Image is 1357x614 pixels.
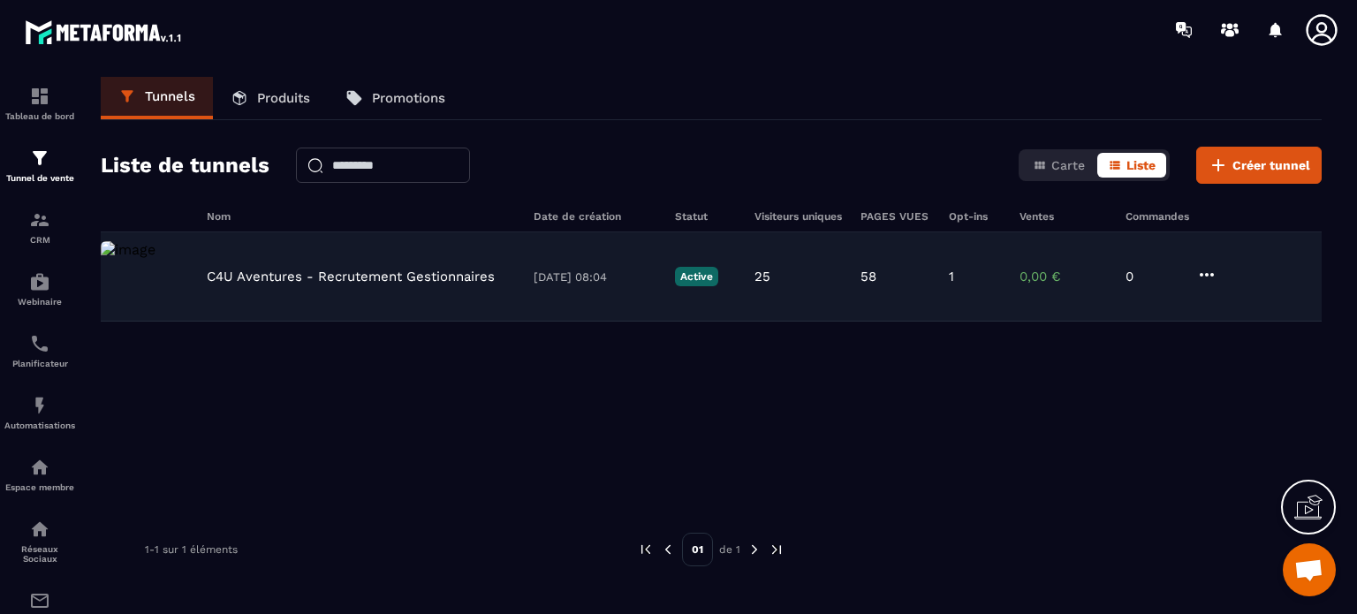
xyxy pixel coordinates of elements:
[4,359,75,368] p: Planificateur
[4,235,75,245] p: CRM
[860,210,931,223] h6: PAGES VUES
[1020,269,1108,284] p: 0,00 €
[682,533,713,566] p: 01
[207,269,495,284] p: C4U Aventures - Recrutement Gestionnaires
[4,134,75,196] a: formationformationTunnel de vente
[4,72,75,134] a: formationformationTableau de bord
[4,320,75,382] a: schedulerschedulerPlanificateur
[4,111,75,121] p: Tableau de bord
[101,77,213,119] a: Tunnels
[534,210,657,223] h6: Date de création
[29,395,50,416] img: automations
[949,269,954,284] p: 1
[638,542,654,557] img: prev
[4,482,75,492] p: Espace membre
[4,544,75,564] p: Réseaux Sociaux
[257,90,310,106] p: Produits
[207,210,516,223] h6: Nom
[1126,269,1179,284] p: 0
[4,382,75,443] a: automationsautomationsAutomatisations
[747,542,762,557] img: next
[4,505,75,577] a: social-networksocial-networkRéseaux Sociaux
[4,196,75,258] a: formationformationCRM
[29,457,50,478] img: automations
[29,209,50,231] img: formation
[1126,158,1156,172] span: Liste
[29,148,50,169] img: formation
[4,173,75,183] p: Tunnel de vente
[1097,153,1166,178] button: Liste
[949,210,1002,223] h6: Opt-ins
[4,258,75,320] a: automationsautomationsWebinaire
[860,269,876,284] p: 58
[1126,210,1189,223] h6: Commandes
[1283,543,1336,596] a: Ouvrir le chat
[29,271,50,292] img: automations
[4,297,75,307] p: Webinaire
[1196,147,1322,184] button: Créer tunnel
[145,543,238,556] p: 1-1 sur 1 éléments
[372,90,445,106] p: Promotions
[29,86,50,107] img: formation
[1020,210,1108,223] h6: Ventes
[145,88,195,104] p: Tunnels
[675,210,737,223] h6: Statut
[754,210,843,223] h6: Visiteurs uniques
[101,148,269,183] h2: Liste de tunnels
[660,542,676,557] img: prev
[719,542,740,557] p: de 1
[4,443,75,505] a: automationsautomationsEspace membre
[213,77,328,119] a: Produits
[29,590,50,611] img: email
[29,519,50,540] img: social-network
[675,267,718,286] p: Active
[1051,158,1085,172] span: Carte
[101,241,155,258] img: image
[1022,153,1095,178] button: Carte
[754,269,770,284] p: 25
[328,77,463,119] a: Promotions
[4,421,75,430] p: Automatisations
[1232,156,1310,174] span: Créer tunnel
[29,333,50,354] img: scheduler
[534,270,657,284] p: [DATE] 08:04
[25,16,184,48] img: logo
[769,542,785,557] img: next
